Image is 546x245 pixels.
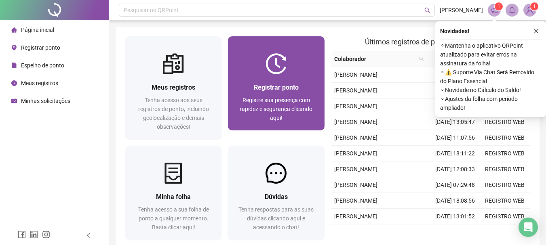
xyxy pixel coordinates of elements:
span: Página inicial [21,27,54,33]
span: Tenha acesso a sua folha de ponto a qualquer momento. Basta clicar aqui! [138,206,209,230]
td: [DATE] 11:07:56 [430,130,480,146]
span: Espelho de ponto [21,62,64,69]
span: Data/Hora [430,54,466,63]
a: Registrar pontoRegistre sua presença com rapidez e segurança clicando aqui! [228,36,324,130]
span: ⚬ ⚠️ Suporte Via Chat Será Removido do Plano Essencial [440,68,541,86]
span: Registrar ponto [254,84,299,91]
td: REGISTRO WEB [480,161,530,177]
span: [PERSON_NAME] [334,119,377,125]
span: [PERSON_NAME] [334,134,377,141]
td: REGISTRO WEB [480,130,530,146]
span: Tenha respostas para as suas dúvidas clicando aqui e acessando o chat! [238,206,314,230]
span: Minhas solicitações [21,98,70,104]
span: ⚬ Mantenha o aplicativo QRPoint atualizado para evitar erros na assinatura da folha! [440,41,541,68]
span: facebook [18,230,26,239]
span: [PERSON_NAME] [334,150,377,157]
td: REGISTRO WEB [480,177,530,193]
span: Minha folha [156,193,191,201]
sup: Atualize o seu contato no menu Meus Dados [530,2,538,10]
th: Data/Hora [427,51,475,67]
span: Colaborador [334,54,416,63]
td: [DATE] 07:29:48 [430,177,480,193]
td: [DATE] 18:08:56 [430,193,480,209]
span: linkedin [30,230,38,239]
td: [DATE] 11:04:23 [430,67,480,83]
span: file [11,63,17,68]
a: DúvidasTenha respostas para as suas dúvidas clicando aqui e acessando o chat! [228,146,324,240]
td: [DATE] 11:01:50 [430,224,480,240]
span: [PERSON_NAME] [334,71,377,78]
span: [PERSON_NAME] [334,166,377,172]
span: Novidades ! [440,27,469,36]
td: REGISTRO WEB [480,224,530,240]
span: Registrar ponto [21,44,60,51]
span: Meus registros [21,80,58,86]
span: notification [491,6,498,14]
span: 1 [498,4,500,9]
td: REGISTRO WEB [480,209,530,224]
img: 90490 [524,4,536,16]
span: instagram [42,230,50,239]
span: Dúvidas [265,193,288,201]
span: ⚬ Ajustes da folha com período ampliado! [440,94,541,112]
span: Registre sua presença com rapidez e segurança clicando aqui! [240,97,312,121]
td: [DATE] 13:05:47 [430,114,480,130]
td: [DATE] 12:08:33 [430,161,480,177]
td: [DATE] 13:01:52 [430,209,480,224]
td: REGISTRO WEB [480,114,530,130]
span: close [533,28,539,34]
td: [DATE] 16:03:01 [430,98,480,114]
span: search [419,57,424,61]
span: Últimos registros de ponto sincronizados [365,38,495,46]
td: [DATE] 18:11:22 [430,146,480,161]
td: REGISTRO WEB [480,193,530,209]
td: [DATE] 07:33:49 [430,83,480,98]
span: [PERSON_NAME] [334,182,377,188]
span: [PERSON_NAME] [334,213,377,220]
span: [PERSON_NAME] [334,103,377,109]
span: 1 [533,4,536,9]
sup: 1 [495,2,503,10]
span: [PERSON_NAME] [334,197,377,204]
span: ⚬ Novidade no Cálculo do Saldo! [440,86,541,94]
span: home [11,27,17,33]
span: bell [508,6,516,14]
span: left [86,232,91,238]
span: [PERSON_NAME] [334,87,377,94]
span: search [417,53,426,65]
span: environment [11,45,17,50]
span: clock-circle [11,80,17,86]
span: [PERSON_NAME] [440,6,483,15]
span: Tenha acesso aos seus registros de ponto, incluindo geolocalização e demais observações! [138,97,209,130]
a: Meus registrosTenha acesso aos seus registros de ponto, incluindo geolocalização e demais observa... [125,36,221,139]
div: Open Intercom Messenger [519,218,538,237]
td: REGISTRO WEB [480,146,530,161]
span: search [424,7,430,13]
span: schedule [11,98,17,104]
a: Minha folhaTenha acesso a sua folha de ponto a qualquer momento. Basta clicar aqui! [125,146,221,240]
span: Meus registros [152,84,195,91]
